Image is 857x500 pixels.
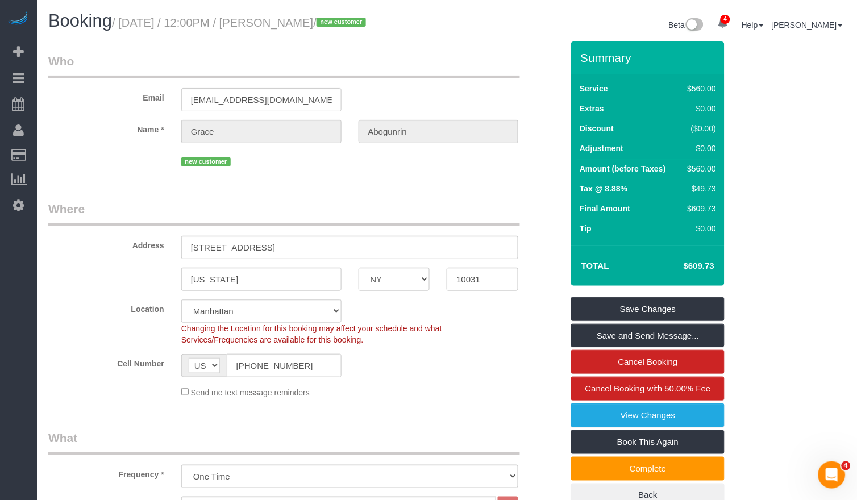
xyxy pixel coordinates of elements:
input: Email [181,88,342,111]
input: Zip Code [447,268,518,291]
legend: Where [48,201,520,226]
label: Final Amount [580,203,630,214]
span: Changing the Location for this booking may affect your schedule and what Services/Frequencies are... [181,324,442,344]
a: Complete [571,457,725,481]
strong: Total [581,261,609,270]
label: Service [580,83,608,94]
label: Address [40,236,173,251]
a: Cancel Booking [571,350,725,374]
label: Tax @ 8.88% [580,183,627,194]
a: Save and Send Message... [571,324,725,348]
label: Extras [580,103,604,114]
div: $0.00 [683,143,716,154]
a: [PERSON_NAME] [772,20,843,30]
label: Adjustment [580,143,623,154]
div: $560.00 [683,83,716,94]
div: $609.73 [683,203,716,214]
span: Cancel Booking with 50.00% Fee [585,384,711,393]
span: 4 [721,15,730,24]
span: new customer [317,18,366,27]
label: Discount [580,123,614,134]
div: $0.00 [683,223,716,234]
label: Amount (before Taxes) [580,163,665,174]
span: Send me text message reminders [191,388,310,397]
input: First Name [181,120,342,143]
span: / [313,16,369,29]
legend: Who [48,53,520,78]
a: 4 [712,11,734,36]
a: View Changes [571,403,725,427]
div: ($0.00) [683,123,716,134]
input: City [181,268,342,291]
img: New interface [685,18,704,33]
a: Save Changes [571,297,725,321]
h4: $609.73 [650,261,714,271]
a: Beta [669,20,704,30]
input: Last Name [359,120,519,143]
a: Book This Again [571,430,725,454]
span: new customer [181,157,231,166]
div: $0.00 [683,103,716,114]
label: Location [40,299,173,315]
input: Cell Number [227,354,342,377]
span: Booking [48,11,112,31]
div: $49.73 [683,183,716,194]
label: Cell Number [40,354,173,369]
span: 4 [842,461,851,470]
legend: What [48,430,520,455]
label: Frequency * [40,465,173,480]
a: Cancel Booking with 50.00% Fee [571,377,725,401]
label: Name * [40,120,173,135]
img: Automaid Logo [7,11,30,27]
label: Tip [580,223,592,234]
h3: Summary [580,51,719,64]
small: / [DATE] / 12:00PM / [PERSON_NAME] [112,16,369,29]
div: $560.00 [683,163,716,174]
iframe: Intercom live chat [818,461,846,489]
label: Email [40,88,173,103]
a: Help [742,20,764,30]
